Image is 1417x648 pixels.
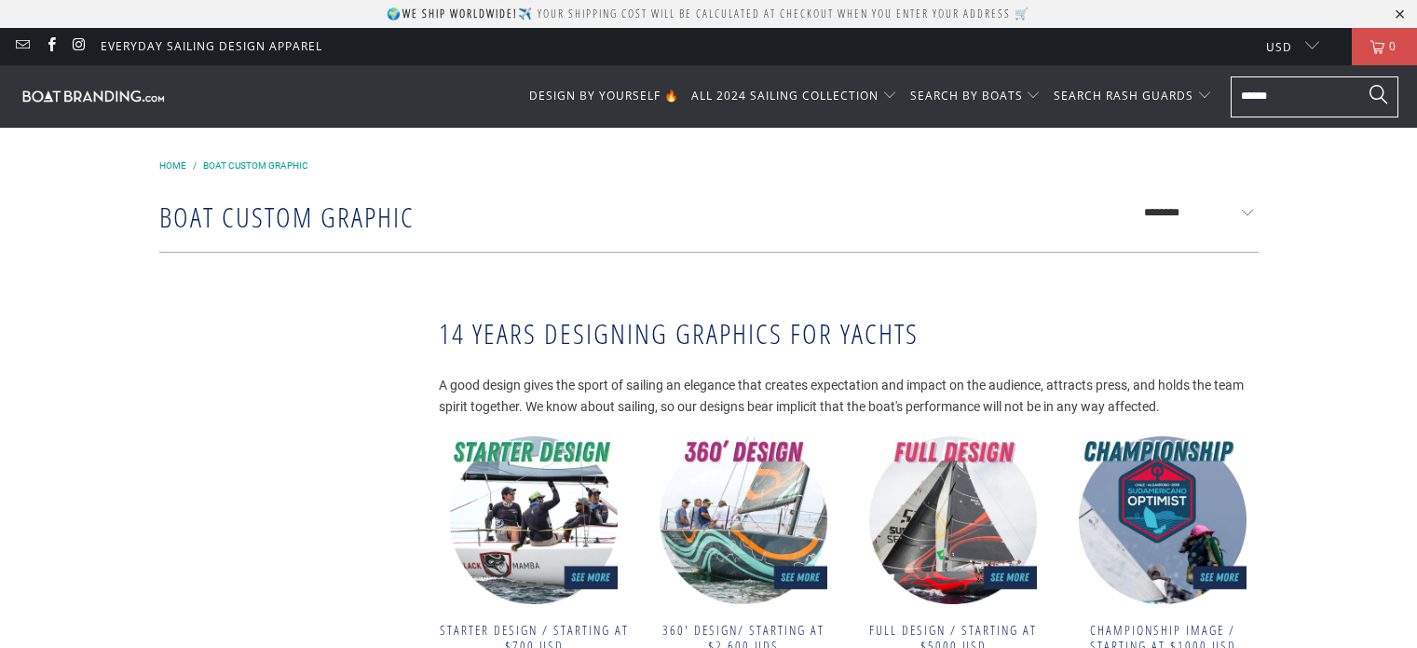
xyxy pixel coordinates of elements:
button: USD [1251,28,1319,65]
h1: BOAT CUSTOM GRAPHIC [159,192,700,238]
a: Email Boatbranding [14,38,30,54]
span: DESIGN BY YOURSELF 🔥 [529,88,679,103]
a: 0 [1352,28,1417,65]
img: Boatbranding FULL DESIGN / Starting at $5000 USD Sailing-Gift Regatta Yacht Sailing-Lifestyle Sai... [858,436,1049,604]
p: 🌍 ✈️ Your shipping cost will be calculated at checkout when you enter your address 🛒 [387,6,1030,21]
nav: Translation missing: en.navigation.header.main_nav [529,75,1212,118]
h4: 14 YEARS DESIGNING GRAPHICS FOR YACHTS [439,306,1259,361]
a: Everyday Sailing Design Apparel [101,36,322,57]
summary: SEARCH RASH GUARDS [1054,75,1212,118]
a: BOAT CUSTOM GRAPHIC [203,160,308,171]
img: STARTER DESIGN / Starting at $700 USD [439,436,630,604]
img: Boatbranding 360' DESIGN/ Starting at $2,600 UDS Sailing-Gift Regatta Yacht Sailing-Lifestyle Sai... [648,436,839,604]
span: ALL 2024 SAILING COLLECTION [691,88,879,103]
a: Boatbranding on Facebook [42,38,58,54]
a: Boatbranding on Instagram [71,38,87,54]
summary: SEARCH BY BOATS [910,75,1042,118]
span: USD [1266,39,1292,55]
a: Home [159,160,186,171]
span: A good design gives the sport of sailing an elegance that creates expectation and impact on the a... [439,378,1244,413]
span: SEARCH RASH GUARDS [1054,88,1193,103]
span: SEARCH BY BOATS [910,88,1023,103]
span: 0 [1384,28,1401,65]
span: / [193,160,197,171]
img: Boatbranding CHAMPIONSHIP IMAGE / Starting at $1000 USD Sailing-Gift Regatta Yacht Sailing-Lifest... [1068,436,1259,604]
strong: We ship worldwide! [402,6,518,21]
summary: ALL 2024 SAILING COLLECTION [691,75,897,118]
img: Boatbranding [19,87,168,104]
a: DESIGN BY YOURSELF 🔥 [529,75,679,118]
a: STARTER DESIGN / Starting at $700 USD STARTER DESIGN / Starting at $700 USD [439,436,630,604]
